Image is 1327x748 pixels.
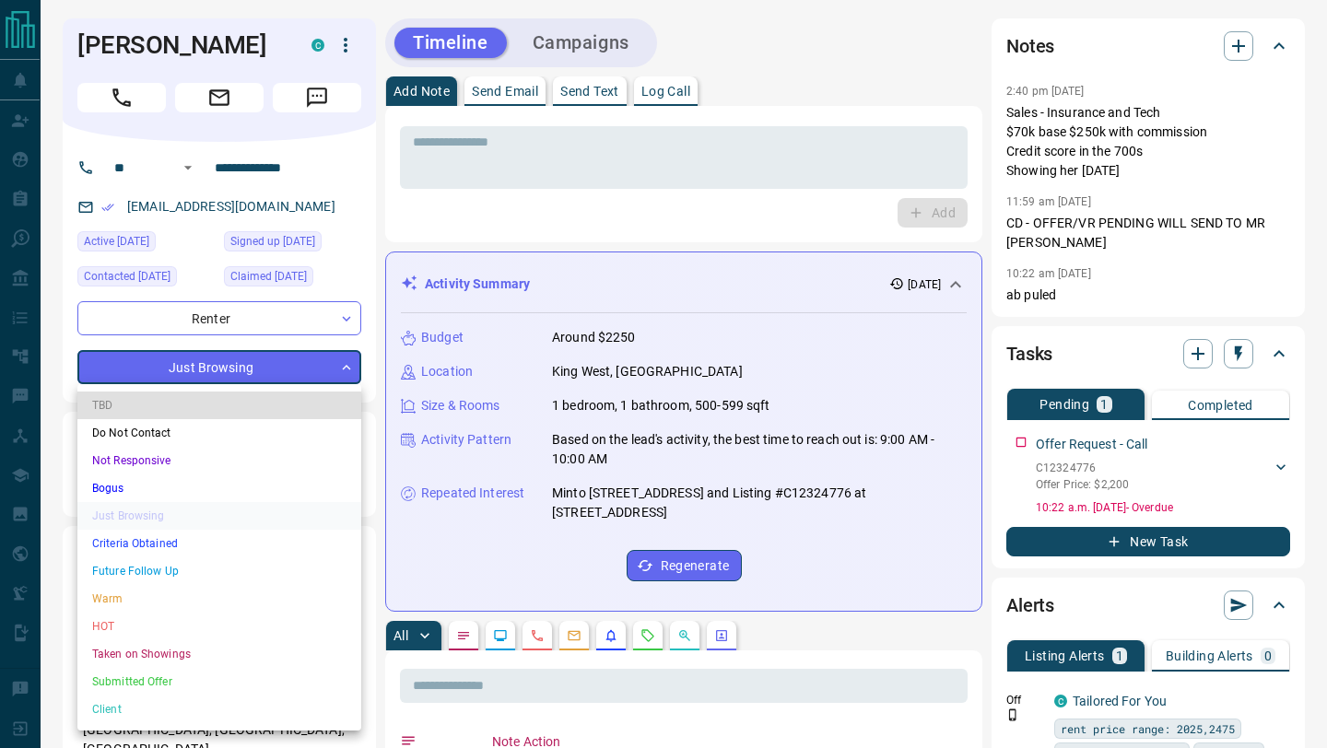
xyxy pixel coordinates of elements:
[77,585,361,613] li: Warm
[77,474,361,502] li: Bogus
[77,668,361,695] li: Submitted Offer
[77,557,361,585] li: Future Follow Up
[77,392,361,419] li: TBD
[77,419,361,447] li: Do Not Contact
[77,447,361,474] li: Not Responsive
[77,530,361,557] li: Criteria Obtained
[77,613,361,640] li: HOT
[77,695,361,723] li: Client
[77,640,361,668] li: Taken on Showings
